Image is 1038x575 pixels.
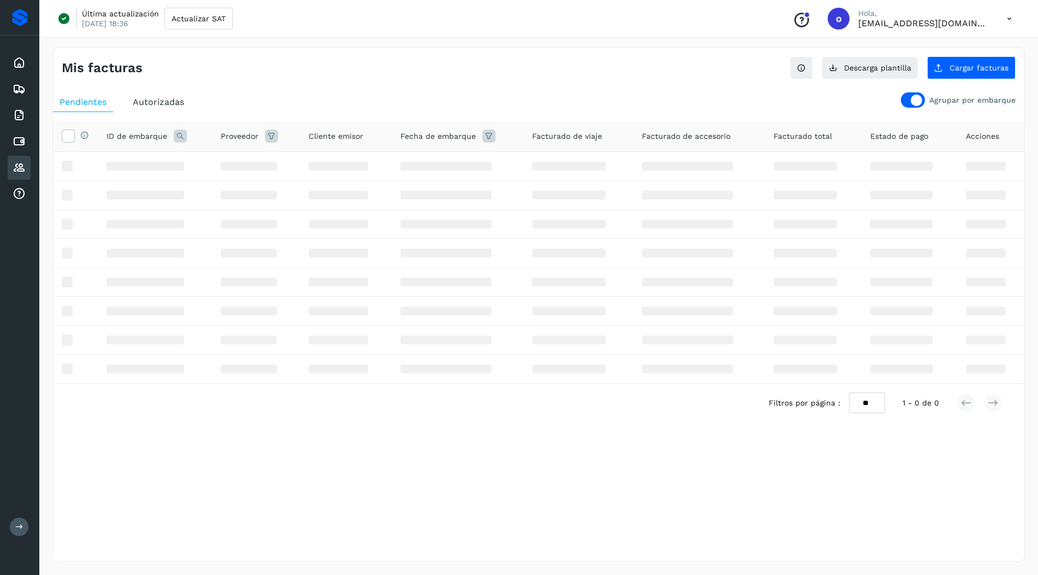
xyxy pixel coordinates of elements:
button: Descarga plantilla [822,56,918,79]
span: Cargar facturas [949,64,1008,72]
p: Agrupar por embarque [929,96,1016,105]
button: Cargar facturas [927,56,1016,79]
p: Hola, [858,9,989,18]
span: Estado de pago [870,131,928,142]
span: Facturado de accesorio [642,131,730,142]
p: oscar@solvento.mx [858,18,989,28]
p: Última actualización [82,9,159,19]
span: Autorizadas [133,97,184,107]
h4: Mis facturas [62,60,143,76]
span: Facturado total [774,131,832,142]
span: Facturado de viaje [532,131,602,142]
p: [DATE] 18:36 [82,19,128,28]
span: Proveedor [221,131,258,142]
div: Cuentas por pagar [8,130,31,154]
span: Fecha de embarque [400,131,476,142]
span: Acciones [966,131,999,142]
span: 1 - 0 de 0 [903,397,939,409]
span: Cliente emisor [309,131,363,142]
div: Facturas [8,103,31,127]
span: Pendientes [60,97,107,107]
span: Descarga plantilla [844,64,911,72]
div: Proveedores [8,156,31,180]
span: ID de embarque [107,131,167,142]
button: Actualizar SAT [164,8,233,30]
span: Actualizar SAT [172,15,226,22]
div: Analiticas de tarifas [8,182,31,206]
div: Inicio [8,51,31,75]
div: Embarques [8,77,31,101]
span: Filtros por página : [769,397,840,409]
